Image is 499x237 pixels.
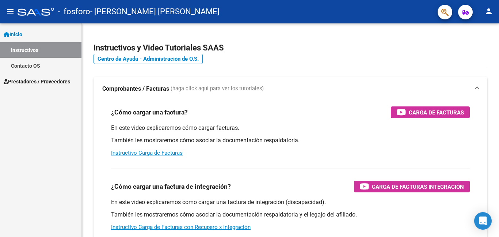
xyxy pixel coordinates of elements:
p: En este video explicaremos cómo cargar una factura de integración (discapacidad). [111,198,470,206]
span: Carga de Facturas Integración [372,182,464,191]
button: Carga de Facturas Integración [354,181,470,192]
a: Centro de Ayuda - Administración de O.S. [94,54,203,64]
span: Prestadores / Proveedores [4,78,70,86]
div: Open Intercom Messenger [474,212,492,230]
a: Instructivo Carga de Facturas [111,150,183,156]
p: También les mostraremos cómo asociar la documentación respaldatoria y el legajo del afiliado. [111,211,470,219]
span: Inicio [4,30,22,38]
mat-expansion-panel-header: Comprobantes / Facturas (haga click aquí para ver los tutoriales) [94,77,487,101]
span: (haga click aquí para ver los tutoriales) [171,85,264,93]
strong: Comprobantes / Facturas [102,85,169,93]
p: También les mostraremos cómo asociar la documentación respaldatoria. [111,136,470,144]
span: Carga de Facturas [409,108,464,117]
a: Instructivo Carga de Facturas con Recupero x Integración [111,224,251,230]
h2: Instructivos y Video Tutoriales SAAS [94,41,487,55]
span: - fosforo [58,4,90,20]
span: - [PERSON_NAME] [PERSON_NAME] [90,4,220,20]
mat-icon: person [484,7,493,16]
p: En este video explicaremos cómo cargar facturas. [111,124,470,132]
h3: ¿Cómo cargar una factura de integración? [111,181,231,192]
button: Carga de Facturas [391,106,470,118]
mat-icon: menu [6,7,15,16]
h3: ¿Cómo cargar una factura? [111,107,188,117]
